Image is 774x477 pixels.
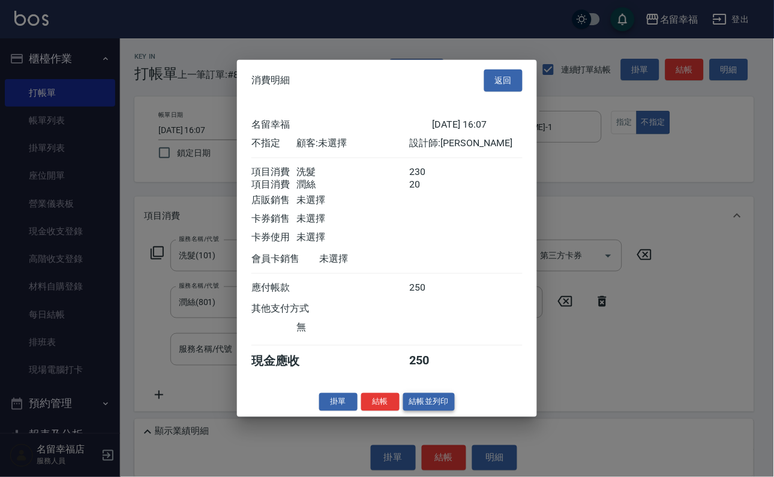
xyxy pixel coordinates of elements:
[296,212,409,225] div: 未選擇
[296,137,409,149] div: 顧客: 未選擇
[296,321,409,334] div: 無
[403,393,455,411] button: 結帳並列印
[251,74,290,86] span: 消費明細
[251,353,319,369] div: 現金應收
[319,252,432,265] div: 未選擇
[432,118,523,131] div: [DATE] 16:07
[361,393,400,411] button: 結帳
[484,70,523,92] button: 返回
[410,178,455,191] div: 20
[251,212,296,225] div: 卡券銷售
[319,393,358,411] button: 掛單
[251,252,319,265] div: 會員卡銷售
[410,137,523,149] div: 設計師: [PERSON_NAME]
[251,281,296,294] div: 應付帳款
[296,178,409,191] div: 潤絲
[296,194,409,206] div: 未選擇
[296,165,409,178] div: 洗髮
[410,165,455,178] div: 230
[251,178,296,191] div: 項目消費
[410,353,455,369] div: 250
[251,194,296,206] div: 店販銷售
[296,231,409,243] div: 未選擇
[251,165,296,178] div: 項目消費
[251,231,296,243] div: 卡券使用
[410,281,455,294] div: 250
[251,303,342,315] div: 其他支付方式
[251,137,296,149] div: 不指定
[251,118,432,131] div: 名留幸福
